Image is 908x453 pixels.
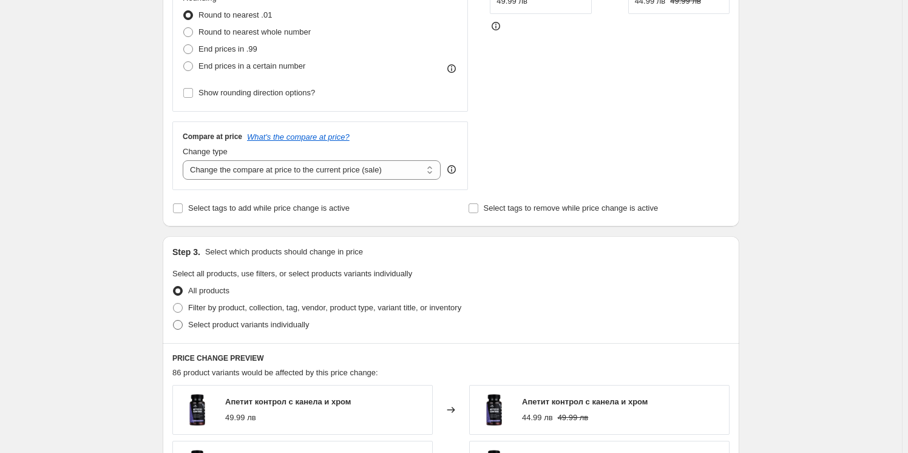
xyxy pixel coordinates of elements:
h2: Step 3. [172,246,200,258]
span: Select product variants individually [188,320,309,329]
h3: Compare at price [183,132,242,141]
span: Show rounding direction options? [198,88,315,97]
span: Change type [183,147,228,156]
span: Round to nearest .01 [198,10,272,19]
span: Select tags to add while price change is active [188,203,350,213]
span: End prices in .99 [198,44,257,53]
span: Select tags to remove while price change is active [484,203,659,213]
span: End prices in a certain number [198,61,305,70]
span: Filter by product, collection, tag, vendor, product type, variant title, or inventory [188,303,461,312]
span: Round to nearest whole number [198,27,311,36]
div: help [446,163,458,175]
p: Select which products should change in price [205,246,363,258]
span: Select all products, use filters, or select products variants individually [172,269,412,278]
span: 86 product variants would be affected by this price change: [172,368,378,377]
div: 49.99 лв [225,412,256,424]
strike: 49.99 лв [558,412,589,424]
h6: PRICE CHANGE PREVIEW [172,353,730,363]
span: All products [188,286,229,295]
span: Апетит контрол с канела и хром [522,397,648,406]
button: What's the compare at price? [247,132,350,141]
img: appetite-control-vita_80x.webp [179,392,215,428]
span: Апетит контрол с канела и хром [225,397,351,406]
img: appetite-control-vita_80x.webp [476,392,512,428]
div: 44.99 лв [522,412,553,424]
